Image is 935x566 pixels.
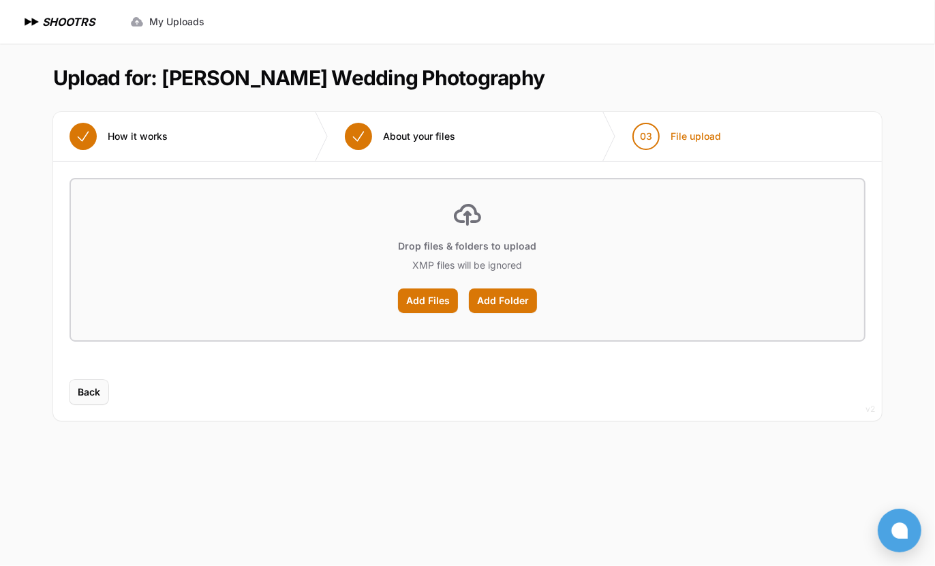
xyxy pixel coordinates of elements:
label: Add Folder [469,288,537,313]
h1: SHOOTRS [42,14,95,30]
div: v2 [865,401,875,417]
button: Open chat window [878,509,921,552]
span: Back [78,385,100,399]
img: SHOOTRS [22,14,42,30]
span: About your files [383,130,455,143]
button: How it works [53,112,184,161]
label: Add Files [398,288,458,313]
button: About your files [328,112,472,161]
button: Back [70,380,108,404]
p: XMP files will be ignored [413,258,523,272]
span: File upload [671,130,721,143]
span: How it works [108,130,168,143]
button: 03 File upload [616,112,737,161]
span: 03 [640,130,652,143]
span: My Uploads [149,15,204,29]
p: Drop files & folders to upload [399,239,537,253]
a: My Uploads [122,10,213,34]
h1: Upload for: [PERSON_NAME] Wedding Photography [53,65,545,90]
a: SHOOTRS SHOOTRS [22,14,95,30]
